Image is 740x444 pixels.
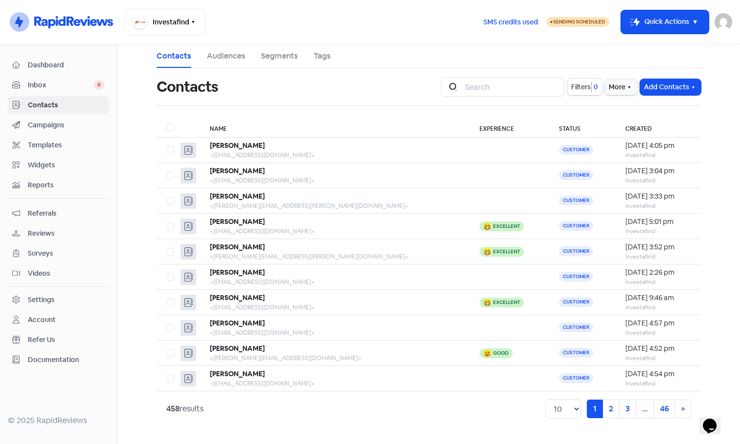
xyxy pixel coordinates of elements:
[210,354,460,363] div: <[PERSON_NAME][EMAIL_ADDRESS][DOMAIN_NAME]>
[28,355,104,365] span: Documentation
[8,156,109,174] a: Widgets
[28,100,104,110] span: Contacts
[28,140,104,150] span: Templates
[8,56,109,74] a: Dashboard
[625,318,691,328] div: [DATE] 4:57 pm
[559,170,593,180] span: Customer
[261,50,298,62] a: Segments
[559,196,593,205] span: Customer
[483,17,538,27] span: SMS credits used
[157,71,219,102] h1: Contacts
[8,264,109,283] a: Videos
[210,379,460,388] div: <[EMAIL_ADDRESS][DOMAIN_NAME]>
[675,400,691,418] a: Next
[493,249,520,254] div: Excellent
[625,267,691,278] div: [DATE] 2:26 pm
[621,10,709,34] button: Quick Actions
[625,191,691,202] div: [DATE] 3:33 pm
[166,403,203,415] div: results
[8,415,109,426] div: © 2025 RapidReviews
[28,295,55,305] div: Settings
[493,224,520,229] div: Excellent
[592,82,598,92] span: 0
[625,354,691,363] div: Investafind
[571,82,591,92] span: Filters
[210,328,460,337] div: <[EMAIL_ADDRESS][DOMAIN_NAME]>
[210,166,265,175] b: [PERSON_NAME]
[8,76,109,94] a: Inbox 0
[210,242,265,251] b: [PERSON_NAME]
[559,221,593,231] span: Customer
[602,400,620,418] a: 2
[207,50,245,62] a: Audiences
[210,344,265,353] b: [PERSON_NAME]
[625,202,691,210] div: Investafind
[8,244,109,262] a: Surveys
[210,293,265,302] b: [PERSON_NAME]
[681,404,685,414] span: »
[459,77,564,97] input: Search
[210,176,460,185] div: <[EMAIL_ADDRESS][DOMAIN_NAME]>
[625,379,691,388] div: Investafind
[616,118,701,138] th: Created
[314,50,331,62] a: Tags
[559,373,593,383] span: Customer
[8,204,109,222] a: Referrals
[125,9,205,35] button: Investafind
[625,166,691,176] div: [DATE] 3:04 pm
[625,176,691,185] div: Investafind
[28,80,94,90] span: Inbox
[567,79,602,95] button: Filters0
[210,227,460,236] div: <[EMAIL_ADDRESS][DOMAIN_NAME]>
[625,151,691,160] div: Investafind
[625,217,691,227] div: [DATE] 5:01 pm
[28,180,104,190] span: Reports
[699,405,730,434] iframe: chat widget
[559,145,593,155] span: Customer
[28,228,104,239] span: Reviews
[166,404,180,414] strong: 458
[8,291,109,309] a: Settings
[470,118,549,138] th: Experience
[28,315,56,325] div: Account
[210,369,265,378] b: [PERSON_NAME]
[210,268,265,277] b: [PERSON_NAME]
[559,246,593,256] span: Customer
[8,176,109,194] a: Reports
[559,323,593,332] span: Customer
[549,118,616,138] th: Status
[210,217,265,226] b: [PERSON_NAME]
[625,343,691,354] div: [DATE] 4:52 pm
[210,192,265,201] b: [PERSON_NAME]
[605,79,637,95] button: More
[625,369,691,379] div: [DATE] 4:54 pm
[8,224,109,242] a: Reviews
[625,303,691,312] div: Investafind
[475,16,546,26] a: SMS credits used
[640,79,701,95] button: Add Contacts
[8,351,109,369] a: Documentation
[210,278,460,286] div: <[EMAIL_ADDRESS][DOMAIN_NAME]>
[625,141,691,151] div: [DATE] 4:05 pm
[8,331,109,349] a: Refer Us
[625,252,691,261] div: Investafind
[8,96,109,114] a: Contacts
[94,80,104,90] span: 0
[553,19,605,25] span: Sending Scheduled
[210,303,460,312] div: <[EMAIL_ADDRESS][DOMAIN_NAME]>
[625,328,691,337] div: Investafind
[28,248,104,259] span: Surveys
[493,300,520,305] div: Excellent
[28,268,104,279] span: Videos
[210,252,460,261] div: <[PERSON_NAME][EMAIL_ADDRESS][PERSON_NAME][DOMAIN_NAME]>
[625,278,691,286] div: Investafind
[619,400,636,418] a: 3
[28,160,104,170] span: Widgets
[200,118,470,138] th: Name
[28,335,104,345] span: Refer Us
[28,60,104,70] span: Dashboard
[8,311,109,329] a: Account
[28,208,104,219] span: Referrals
[210,202,460,210] div: <[PERSON_NAME][EMAIL_ADDRESS][PERSON_NAME][DOMAIN_NAME]>
[559,272,593,282] span: Customer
